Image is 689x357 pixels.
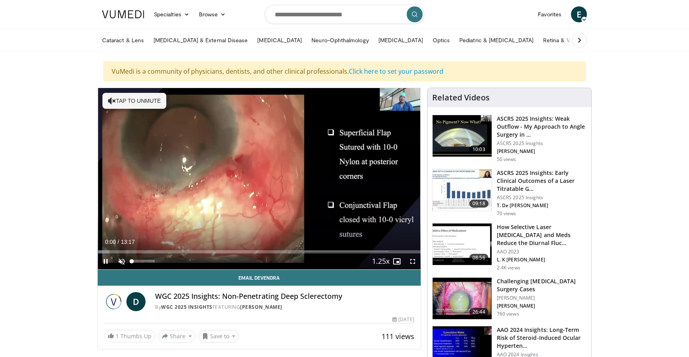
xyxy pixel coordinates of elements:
[533,6,566,22] a: Favorites
[469,308,488,316] span: 26:44
[497,140,587,147] p: ASCRS 2025 Insights
[538,32,593,48] a: Retina & Vitreous
[373,253,389,269] button: Playback Rate
[497,257,587,263] p: L. K [PERSON_NAME]
[374,32,428,48] a: [MEDICAL_DATA]
[307,32,373,48] a: Neuro-Ophthalmology
[103,61,586,81] div: VuMedi is a community of physicians, dentists, and other clinical professionals.
[469,200,488,208] span: 09:18
[497,249,587,255] p: AAO 2023
[105,239,116,245] span: 0:00
[102,10,144,18] img: VuMedi Logo
[252,32,307,48] a: [MEDICAL_DATA]
[392,316,414,323] div: [DATE]
[98,88,421,270] video-js: Video Player
[433,224,492,265] img: 420b1191-3861-4d27-8af4-0e92e58098e4.150x105_q85_crop-smart_upscale.jpg
[571,6,587,22] a: E
[382,331,414,341] span: 111 views
[433,115,492,157] img: c4ee65f2-163e-44d3-aede-e8fb280be1de.150x105_q85_crop-smart_upscale.jpg
[497,210,516,217] p: 70 views
[98,270,421,286] a: Email Devendra
[102,93,166,109] button: Tap to unmute
[432,93,490,102] h4: Related Videos
[432,115,587,163] a: 10:03 ASCRS 2025 Insights: Weak Outflow - My Approach to Angle Surgery in … ASCRS 2025 Insights [...
[155,292,414,301] h4: WGC 2025 Insights: Non-Penetrating Deep Sclerectomy
[497,194,587,201] p: ASCRS 2025 Insights
[132,260,154,263] div: Volume Level
[405,253,421,269] button: Fullscreen
[240,304,282,310] a: [PERSON_NAME]
[497,115,587,139] h3: ASCRS 2025 Insights: Weak Outflow - My Approach to Angle Surgery in …
[432,169,587,217] a: 09:18 ASCRS 2025 Insights: Early Clinical Outcomes of a Laser Titratable G… ASCRS 2025 Insights T...
[469,254,488,262] span: 08:56
[97,32,149,48] a: Cataract & Lens
[455,32,538,48] a: Pediatric & [MEDICAL_DATA]
[469,145,488,153] span: 10:03
[432,277,587,320] a: 26:44 Challenging [MEDICAL_DATA] Surgery Cases [PERSON_NAME] [PERSON_NAME] 760 views
[155,304,414,311] div: By FEATURING
[194,6,231,22] a: Browse
[497,326,587,350] h3: AAO 2024 Insights: Long-Term Risk of Steroid-Induced Ocular Hyperten…
[497,277,587,293] h3: Challenging [MEDICAL_DATA] Surgery Cases
[121,239,135,245] span: 13:17
[433,278,492,319] img: 05a6f048-9eed-46a7-93e1-844e43fc910c.150x105_q85_crop-smart_upscale.jpg
[149,32,252,48] a: [MEDICAL_DATA] & External Disease
[497,303,587,309] p: [PERSON_NAME]
[497,169,587,193] h3: ASCRS 2025 Insights: Early Clinical Outcomes of a Laser Titratable G…
[161,304,213,310] a: WGC 2025 Insights
[428,32,455,48] a: Optics
[433,169,492,211] img: b8bf30ca-3013-450f-92b0-de11c61660f8.150x105_q85_crop-smart_upscale.jpg
[497,223,587,247] h3: How Selective Laser [MEDICAL_DATA] and Meds Reduce the Diurnal Fluc…
[497,311,519,317] p: 760 views
[149,6,194,22] a: Specialties
[104,292,123,311] img: WGC 2025 Insights
[349,67,443,76] a: Click here to set your password
[126,292,146,311] a: D
[497,148,587,155] p: [PERSON_NAME]
[497,295,587,301] p: [PERSON_NAME]
[98,250,421,253] div: Progress Bar
[199,330,239,343] button: Save to
[389,253,405,269] button: Enable picture-in-picture mode
[265,5,424,24] input: Search topics, interventions
[116,332,119,340] span: 1
[118,239,119,245] span: /
[497,156,516,163] p: 50 views
[432,223,587,271] a: 08:56 How Selective Laser [MEDICAL_DATA] and Meds Reduce the Diurnal Fluc… AAO 2023 L. K [PERSON_...
[497,202,587,209] p: T. De [PERSON_NAME]
[158,330,195,343] button: Share
[114,253,130,269] button: Unmute
[497,265,520,271] p: 2.4K views
[104,330,155,342] a: 1 Thumbs Up
[98,253,114,269] button: Pause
